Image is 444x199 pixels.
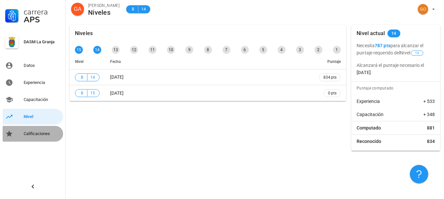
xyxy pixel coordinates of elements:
div: DASM La Granja [24,39,60,45]
span: 14 [90,74,95,81]
div: Niveles [75,25,93,42]
div: APS [24,16,60,24]
span: Nivel [75,59,83,64]
div: 13 [112,46,120,54]
div: [PERSON_NAME] [88,2,120,9]
div: Calificaciones [24,131,60,136]
span: 14 [141,6,146,12]
div: 1 [333,46,341,54]
div: 8 [204,46,212,54]
span: B [79,74,84,81]
div: Niveles [88,9,120,16]
span: Puntaje [327,59,341,64]
div: Nivel actual [357,25,385,42]
p: Alcanzará el puntaje necesario el . [357,62,435,76]
th: Nivel [70,54,105,70]
span: + 348 [423,111,435,118]
b: [DATE] [357,70,371,75]
div: Experiencia [24,80,60,85]
div: 14 [93,46,101,54]
div: Carrera [24,8,60,16]
div: 3 [296,46,304,54]
div: Puntaje computado [354,82,440,95]
div: 5 [259,46,267,54]
span: 13 [415,51,419,55]
span: B [79,90,84,96]
span: 0 pts [328,90,337,96]
div: Nivel [24,114,60,119]
div: 9 [185,46,193,54]
span: B [130,6,135,12]
th: Fecha [105,54,314,70]
a: Calificaciones [3,126,63,142]
span: 15 [90,90,95,96]
div: 15 [75,46,83,54]
p: Necesita para alcanzar el puntaje requerido del [357,42,435,56]
div: 4 [278,46,286,54]
span: Nivel [400,50,424,55]
span: Experiencia [357,98,380,105]
a: Datos [3,58,63,73]
span: Fecha [110,59,121,64]
div: Capacitación [24,97,60,102]
span: Capacitación [357,111,384,118]
span: 881 [427,125,435,131]
th: Puntaje [314,54,346,70]
a: Experiencia [3,75,63,90]
div: 10 [167,46,175,54]
span: [DATE] [110,90,124,96]
span: 14 [391,30,396,37]
div: avatar [418,4,428,14]
span: + 533 [423,98,435,105]
span: Reconocido [357,138,381,145]
div: Datos [24,63,60,68]
div: 6 [241,46,249,54]
div: 12 [130,46,138,54]
span: [DATE] [110,74,124,80]
a: Nivel [3,109,63,125]
div: 11 [149,46,156,54]
a: Capacitación [3,92,63,108]
div: 7 [222,46,230,54]
div: avatar [71,3,84,16]
span: Computado [357,125,381,131]
span: GA [74,3,81,16]
span: 834 pts [323,74,337,81]
div: 2 [315,46,322,54]
span: 834 [427,138,435,145]
b: 787 pts [375,43,390,48]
